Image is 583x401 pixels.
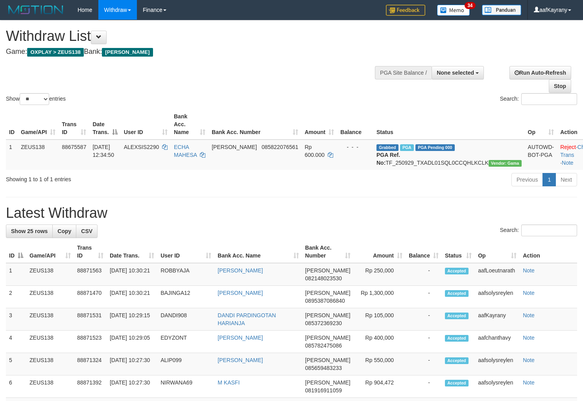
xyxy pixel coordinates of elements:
[6,224,53,238] a: Show 25 rows
[373,140,525,170] td: TF_250929_TXADL01SQL0CCQHLKCLK
[6,205,577,221] h1: Latest Withdraw
[27,48,84,57] span: OXPLAY > ZEUS138
[511,173,543,186] a: Previous
[437,70,474,76] span: None selected
[157,286,214,308] td: BAJINGA12
[6,140,18,170] td: 1
[6,308,26,331] td: 3
[305,335,351,341] span: [PERSON_NAME]
[124,144,159,150] span: ALEXSIS2290
[74,241,107,263] th: Trans ID: activate to sort column ascending
[445,290,469,297] span: Accepted
[354,263,406,286] td: Rp 250,000
[74,375,107,398] td: 88871392
[475,241,520,263] th: Op: activate to sort column ascending
[475,263,520,286] td: aafLoeutnarath
[520,241,577,263] th: Action
[406,241,442,263] th: Balance: activate to sort column ascending
[354,308,406,331] td: Rp 105,000
[437,5,470,16] img: Button%20Memo.svg
[301,109,337,140] th: Amount: activate to sort column ascending
[305,320,342,326] span: Copy 085372369230 to clipboard
[525,140,557,170] td: AUTOWD-BOT-PGA
[6,286,26,308] td: 2
[305,357,351,363] span: [PERSON_NAME]
[262,144,298,150] span: Copy 085822076561 to clipboard
[406,331,442,353] td: -
[89,109,120,140] th: Date Trans.: activate to sort column descending
[74,353,107,375] td: 88871324
[560,144,576,150] a: Reject
[555,173,577,186] a: Next
[107,353,157,375] td: [DATE] 10:27:30
[6,4,66,16] img: MOTION_logo.png
[218,335,263,341] a: [PERSON_NAME]
[218,379,240,386] a: M KASFI
[171,109,208,140] th: Bank Acc. Name: activate to sort column ascending
[475,353,520,375] td: aafsolysreylen
[445,313,469,319] span: Accepted
[121,109,171,140] th: User ID: activate to sort column ascending
[107,263,157,286] td: [DATE] 10:30:21
[218,312,276,326] a: DANDI PARDINGOTAN HARIANJA
[218,267,263,274] a: [PERSON_NAME]
[157,331,214,353] td: EDYZONT
[523,335,535,341] a: Note
[157,308,214,331] td: DANDI908
[489,160,522,167] span: Vendor URL: https://trx31.1velocity.biz
[521,93,577,105] input: Search:
[208,109,301,140] th: Bank Acc. Number: activate to sort column ascending
[406,286,442,308] td: -
[373,109,525,140] th: Status
[482,5,521,15] img: panduan.png
[6,375,26,398] td: 6
[354,241,406,263] th: Amount: activate to sort column ascending
[214,241,302,263] th: Bank Acc. Name: activate to sort column ascending
[18,109,59,140] th: Game/API: activate to sort column ascending
[525,109,557,140] th: Op: activate to sort column ascending
[445,357,469,364] span: Accepted
[523,290,535,296] a: Note
[107,241,157,263] th: Date Trans.: activate to sort column ascending
[26,308,74,331] td: ZEUS138
[305,387,342,394] span: Copy 081916911059 to clipboard
[305,275,342,281] span: Copy 082148023530 to clipboard
[523,267,535,274] a: Note
[157,375,214,398] td: NIRWANA69
[386,5,425,16] img: Feedback.jpg
[305,365,342,371] span: Copy 085659483233 to clipboard
[305,290,351,296] span: [PERSON_NAME]
[26,375,74,398] td: ZEUS138
[475,331,520,353] td: aafchanthavy
[354,286,406,308] td: Rp 1,300,000
[305,342,342,349] span: Copy 085782475086 to clipboard
[305,379,351,386] span: [PERSON_NAME]
[406,375,442,398] td: -
[218,357,263,363] a: [PERSON_NAME]
[500,224,577,236] label: Search:
[218,290,263,296] a: [PERSON_NAME]
[354,331,406,353] td: Rp 400,000
[465,2,475,9] span: 34
[354,375,406,398] td: Rp 904,472
[74,308,107,331] td: 88871531
[174,144,197,158] a: ECHA MAHESA
[354,353,406,375] td: Rp 550,000
[6,263,26,286] td: 1
[92,144,114,158] span: [DATE] 12:34:50
[74,263,107,286] td: 88871563
[6,28,381,44] h1: Withdraw List
[26,263,74,286] td: ZEUS138
[212,144,257,150] span: [PERSON_NAME]
[302,241,354,263] th: Bank Acc. Number: activate to sort column ascending
[20,93,49,105] select: Showentries
[523,312,535,318] a: Note
[74,331,107,353] td: 88871523
[475,308,520,331] td: aafKayrany
[475,375,520,398] td: aafsolysreylen
[26,241,74,263] th: Game/API: activate to sort column ascending
[375,66,432,79] div: PGA Site Balance /
[157,263,214,286] td: ROBBYAJA
[406,263,442,286] td: -
[406,308,442,331] td: -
